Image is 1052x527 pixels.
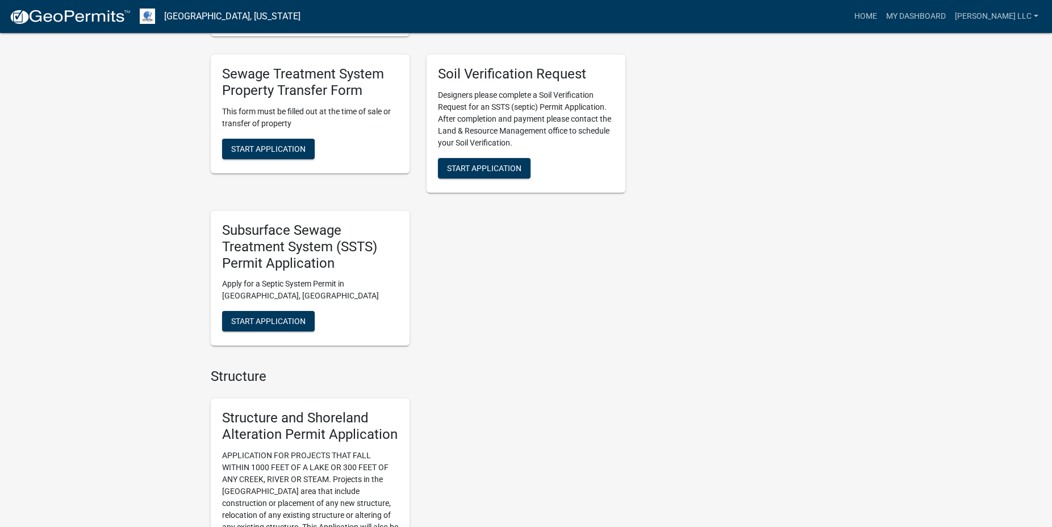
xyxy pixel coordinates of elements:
[438,89,614,149] p: Designers please complete a Soil Verification Request for an SSTS (septic) Permit Application. Af...
[231,144,306,153] span: Start Application
[222,106,398,130] p: This form must be filled out at the time of sale or transfer of property
[438,66,614,82] h5: Soil Verification Request
[222,66,398,99] h5: Sewage Treatment System Property Transfer Form
[231,317,306,326] span: Start Application
[222,410,398,443] h5: Structure and Shoreland Alteration Permit Application
[211,368,625,385] h4: Structure
[222,278,398,302] p: Apply for a Septic System Permit in [GEOGRAPHIC_DATA], [GEOGRAPHIC_DATA]
[164,7,300,26] a: [GEOGRAPHIC_DATA], [US_STATE]
[850,6,882,27] a: Home
[222,222,398,271] h5: Subsurface Sewage Treatment System (SSTS) Permit Application
[447,164,521,173] span: Start Application
[950,6,1043,27] a: [PERSON_NAME] LLC
[222,311,315,331] button: Start Application
[222,139,315,159] button: Start Application
[140,9,155,24] img: Otter Tail County, Minnesota
[438,158,531,179] button: Start Application
[882,6,950,27] a: My Dashboard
